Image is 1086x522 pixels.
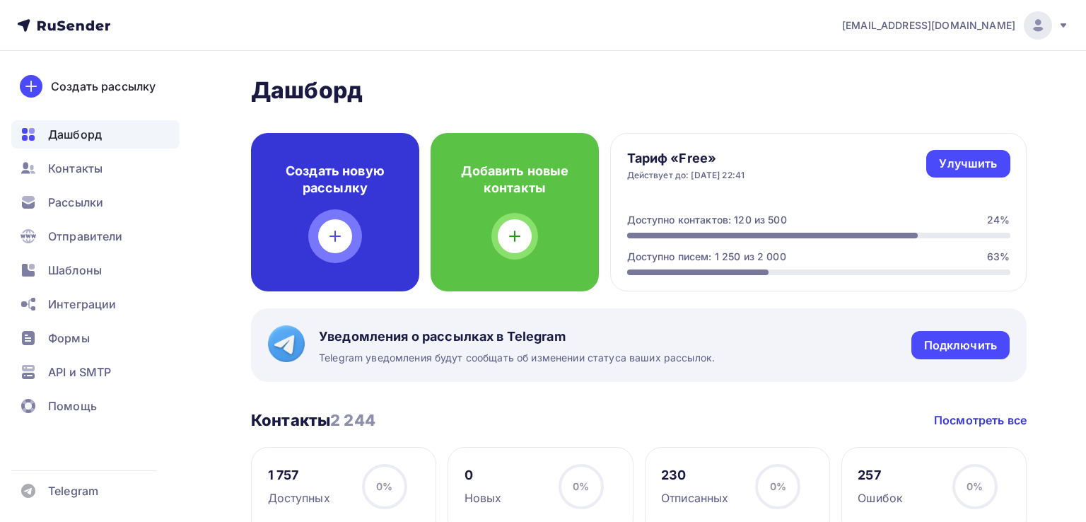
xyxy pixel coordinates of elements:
[858,467,903,484] div: 257
[11,256,180,284] a: Шаблоны
[51,78,156,95] div: Создать рассылку
[48,194,103,211] span: Рассылки
[319,351,715,365] span: Telegram уведомления будут сообщать об изменении статуса ваших рассылок.
[926,150,1010,178] a: Улучшить
[11,222,180,250] a: Отправители
[939,156,997,172] div: Улучшить
[11,154,180,182] a: Контакты
[934,412,1027,429] a: Посмотреть все
[376,480,392,492] span: 0%
[627,170,745,181] div: Действует до: [DATE] 22:41
[924,337,997,354] div: Подключить
[48,160,103,177] span: Контакты
[842,11,1069,40] a: [EMAIL_ADDRESS][DOMAIN_NAME]
[573,480,589,492] span: 0%
[842,18,1015,33] span: [EMAIL_ADDRESS][DOMAIN_NAME]
[48,228,123,245] span: Отправители
[48,262,102,279] span: Шаблоны
[11,324,180,352] a: Формы
[268,467,330,484] div: 1 757
[48,330,90,347] span: Формы
[770,480,786,492] span: 0%
[251,76,1027,105] h2: Дашборд
[465,489,502,506] div: Новых
[11,120,180,149] a: Дашборд
[987,250,1010,264] div: 63%
[48,126,102,143] span: Дашборд
[858,489,903,506] div: Ошибок
[319,328,715,345] span: Уведомления о рассылках в Telegram
[11,188,180,216] a: Рассылки
[48,398,97,414] span: Помощь
[987,213,1010,227] div: 24%
[465,467,502,484] div: 0
[48,482,98,499] span: Telegram
[661,467,728,484] div: 230
[453,163,576,197] h4: Добавить новые контакты
[274,163,397,197] h4: Создать новую рассылку
[268,489,330,506] div: Доступных
[967,480,983,492] span: 0%
[627,250,786,264] div: Доступно писем: 1 250 из 2 000
[48,296,116,313] span: Интеграции
[661,489,728,506] div: Отписанных
[627,150,745,167] h4: Тариф «Free»
[48,364,111,381] span: API и SMTP
[627,213,787,227] div: Доступно контактов: 120 из 500
[330,411,375,429] span: 2 244
[251,410,375,430] h3: Контакты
